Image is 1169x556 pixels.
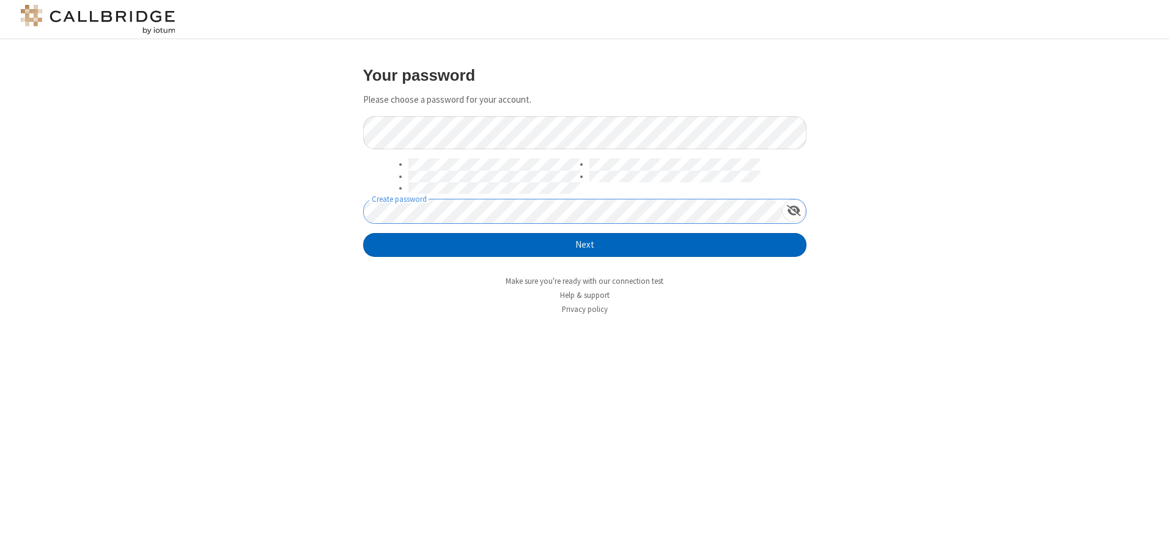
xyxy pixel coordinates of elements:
button: Next [363,233,806,258]
a: Privacy policy [562,304,608,314]
div: Show password [782,199,806,222]
a: Make sure you're ready with our connection test [506,276,663,286]
img: logo@2x.png [18,5,177,34]
input: Create password [364,199,782,223]
h3: Your password [363,67,806,84]
p: Please choose a password for your account. [363,93,806,107]
a: Help & support [560,290,610,300]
